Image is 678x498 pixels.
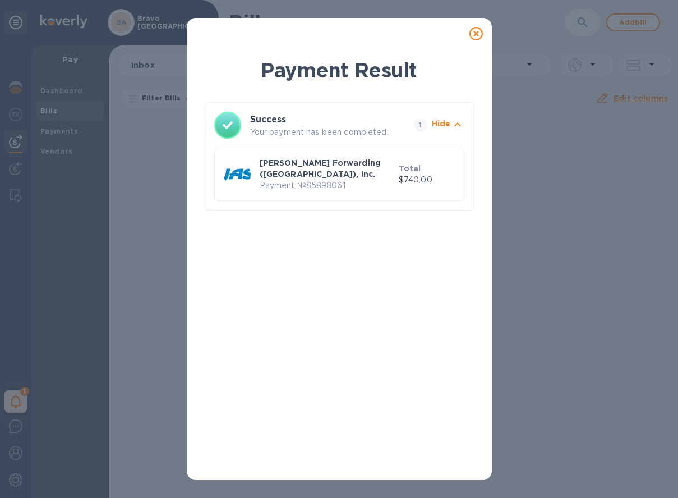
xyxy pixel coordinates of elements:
[414,118,427,132] span: 1
[432,118,464,133] button: Hide
[205,56,474,84] h1: Payment Result
[399,164,421,173] b: Total
[432,118,451,129] p: Hide
[260,180,394,191] p: Payment № 85898061
[260,157,394,180] p: [PERSON_NAME] Forwarding ([GEOGRAPHIC_DATA]), Inc.
[250,113,394,126] h3: Success
[250,126,409,138] p: Your payment has been completed.
[399,174,455,186] p: $740.00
